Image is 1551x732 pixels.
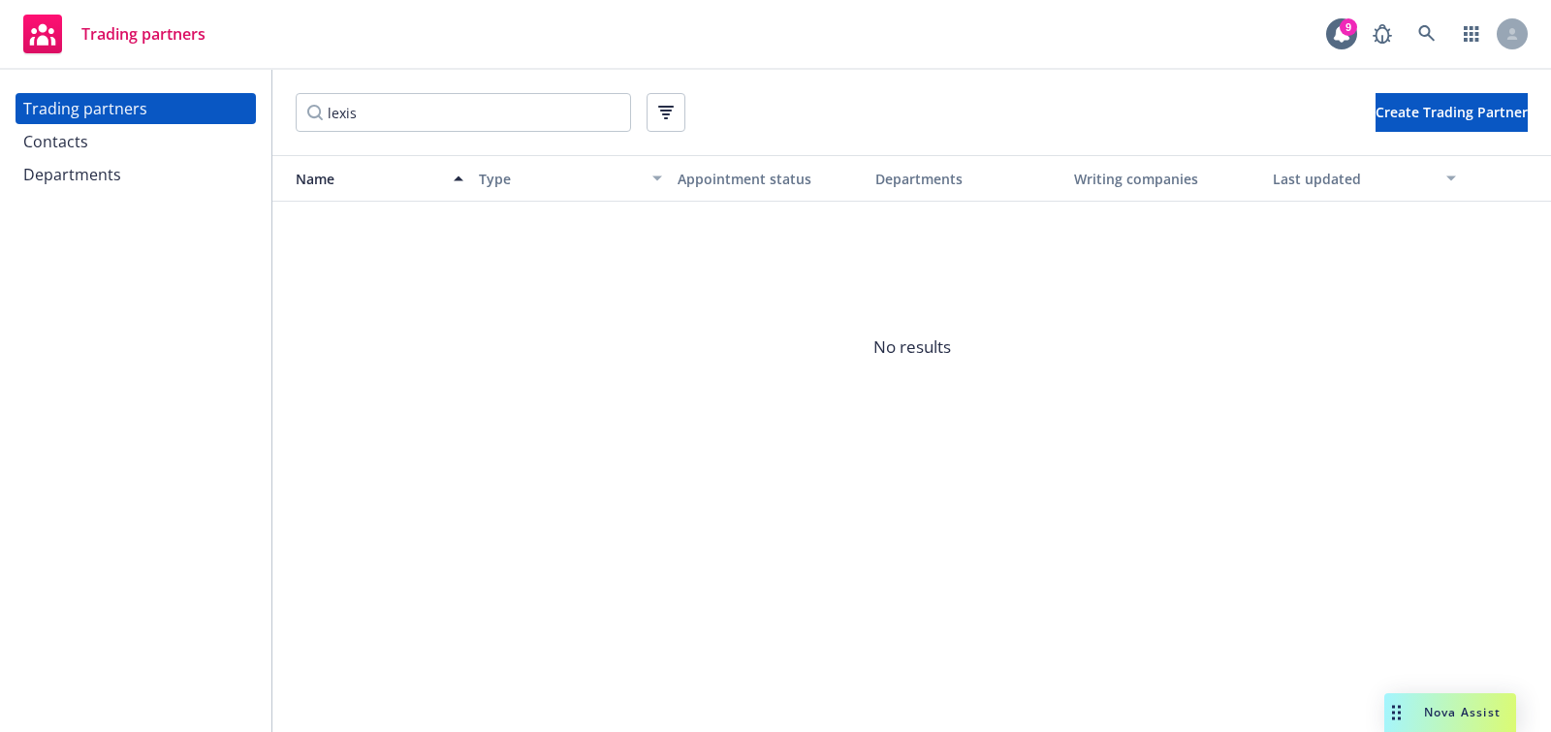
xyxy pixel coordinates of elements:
[1273,169,1435,189] div: Last updated
[670,155,869,202] button: Appointment status
[1340,18,1357,36] div: 9
[868,155,1066,202] button: Departments
[296,93,631,132] input: Filter by keyword...
[1376,103,1528,121] span: Create Trading Partner
[875,169,1059,189] div: Departments
[16,93,256,124] a: Trading partners
[272,202,1551,493] span: No results
[1066,155,1265,202] button: Writing companies
[16,126,256,157] a: Contacts
[16,7,213,61] a: Trading partners
[23,126,88,157] div: Contacts
[272,155,471,202] button: Name
[23,159,121,190] div: Departments
[1384,693,1516,732] button: Nova Assist
[1424,704,1501,720] span: Nova Assist
[471,155,670,202] button: Type
[479,169,641,189] div: Type
[1376,93,1528,132] button: Create Trading Partner
[1363,15,1402,53] a: Report a Bug
[678,169,861,189] div: Appointment status
[280,169,442,189] div: Name
[1074,169,1257,189] div: Writing companies
[81,26,206,42] span: Trading partners
[1452,15,1491,53] a: Switch app
[23,93,147,124] div: Trading partners
[16,159,256,190] a: Departments
[1384,693,1409,732] div: Drag to move
[1408,15,1446,53] a: Search
[1265,155,1464,202] button: Last updated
